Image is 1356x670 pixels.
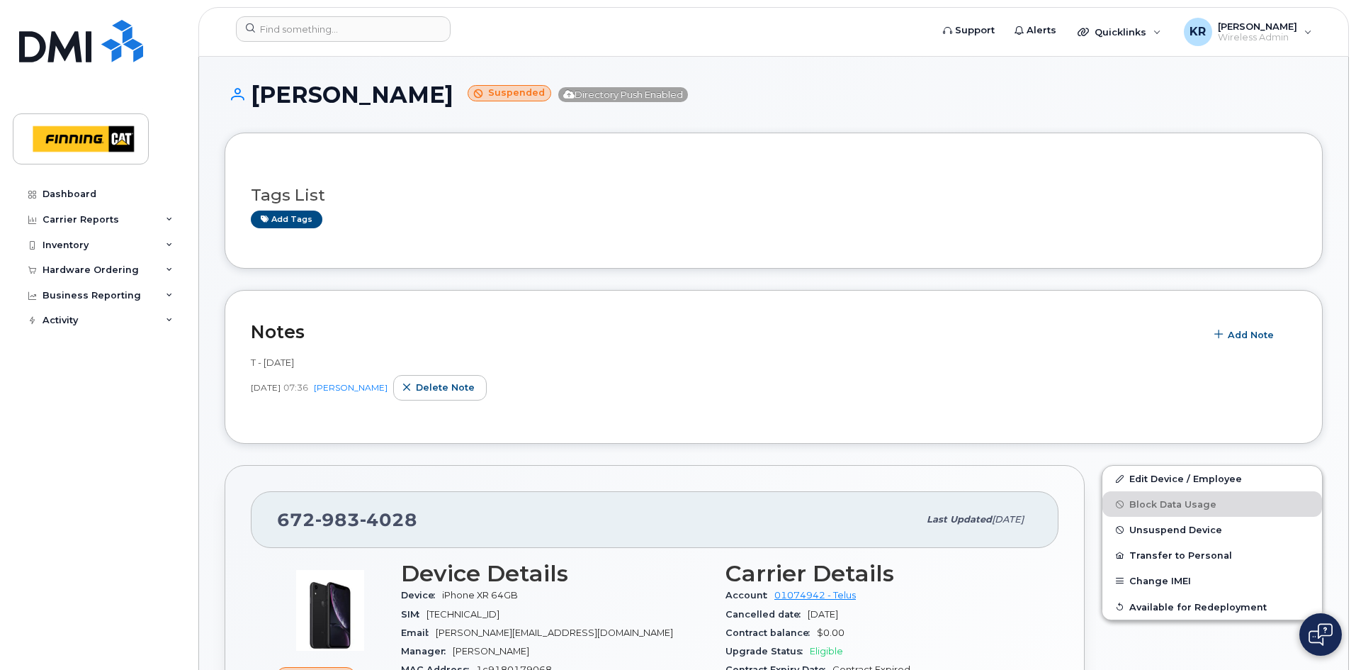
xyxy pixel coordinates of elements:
[401,627,436,638] span: Email
[725,590,774,601] span: Account
[817,627,844,638] span: $0.00
[1102,594,1322,620] button: Available for Redeployment
[725,561,1033,586] h3: Carrier Details
[416,381,475,394] span: Delete note
[1102,491,1322,517] button: Block Data Usage
[277,509,417,530] span: 672
[725,609,808,620] span: Cancelled date
[1309,623,1333,646] img: Open chat
[453,646,529,657] span: [PERSON_NAME]
[225,82,1323,107] h1: [PERSON_NAME]
[1102,517,1322,542] button: Unsuspend Device
[808,609,838,620] span: [DATE]
[1102,466,1322,491] a: Edit Device / Employee
[251,357,294,368] span: T - [DATE]
[468,85,551,101] small: Suspended
[426,609,499,620] span: [TECHNICAL_ID]
[251,211,322,228] a: Add tags
[1228,328,1274,342] span: Add Note
[1102,542,1322,568] button: Transfer to Personal
[315,509,360,530] span: 983
[401,561,708,586] h3: Device Details
[401,609,426,620] span: SIM
[288,568,373,653] img: image20231002-4137094-15xy9hn.jpeg
[251,381,281,393] span: [DATE]
[1129,525,1222,535] span: Unsuspend Device
[1129,601,1267,612] span: Available for Redeployment
[774,590,856,601] a: 01074942 - Telus
[401,590,442,601] span: Device
[992,514,1024,525] span: [DATE]
[927,514,992,525] span: Last updated
[725,646,810,657] span: Upgrade Status
[1205,322,1286,347] button: Add Note
[251,321,1198,342] h2: Notes
[251,186,1296,204] h3: Tags List
[810,646,843,657] span: Eligible
[558,87,688,102] span: Directory Push Enabled
[393,375,487,401] button: Delete note
[725,627,817,638] span: Contract balance
[360,509,417,530] span: 4028
[283,381,308,393] span: 07:36
[442,590,518,601] span: iPhone XR 64GB
[1102,568,1322,593] button: Change IMEI
[436,627,673,638] span: [PERSON_NAME][EMAIL_ADDRESS][DOMAIN_NAME]
[401,646,453,657] span: Manager
[314,382,388,393] a: [PERSON_NAME]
